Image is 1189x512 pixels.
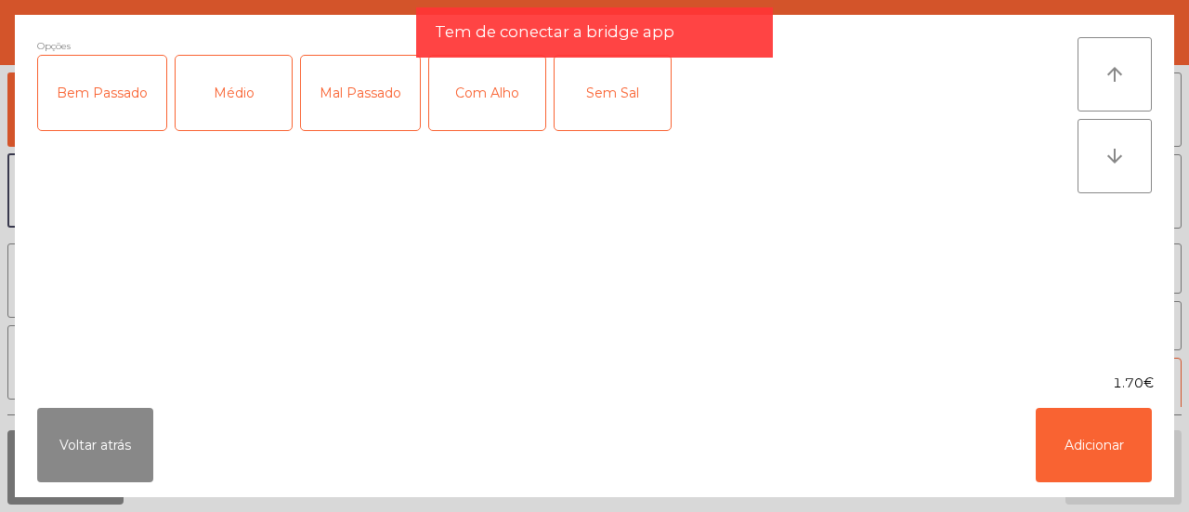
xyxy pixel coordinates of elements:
[37,408,153,482] button: Voltar atrás
[37,37,71,55] span: Opções
[176,56,292,130] div: Médio
[301,56,420,130] div: Mal Passado
[555,56,671,130] div: Sem Sal
[1036,408,1152,482] button: Adicionar
[1104,63,1126,85] i: arrow_upward
[429,56,545,130] div: Com Alho
[15,374,1174,393] div: 1.70€
[1078,37,1152,112] button: arrow_upward
[435,20,674,44] span: Tem de conectar a bridge app
[38,56,166,130] div: Bem Passado
[1078,119,1152,193] button: arrow_downward
[1104,145,1126,167] i: arrow_downward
